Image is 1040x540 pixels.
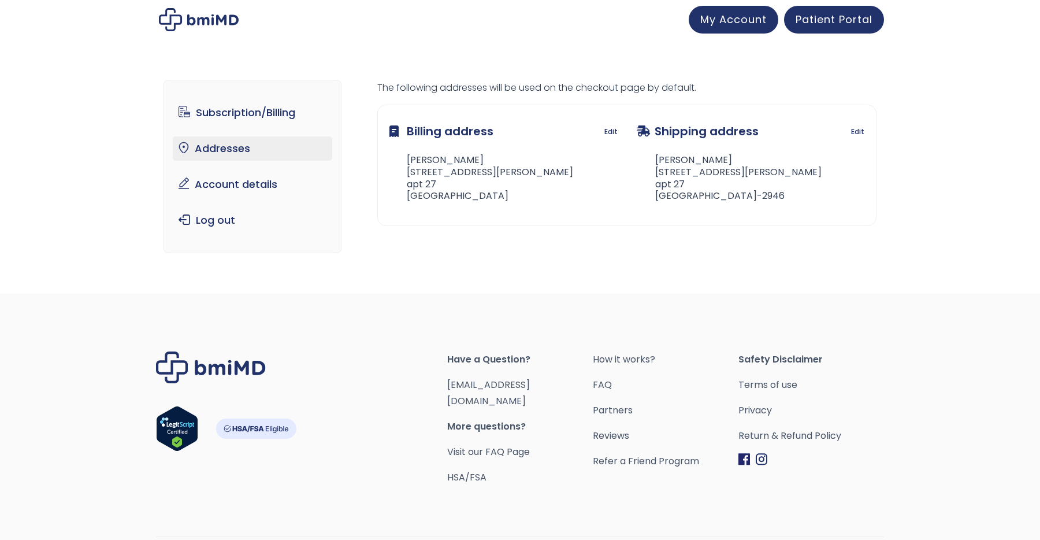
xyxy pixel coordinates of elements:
a: Refer a Friend Program [593,453,738,469]
span: Safety Disclaimer [738,352,884,368]
a: HSA/FSA [447,471,486,484]
a: Addresses [173,136,333,161]
address: [PERSON_NAME] [STREET_ADDRESS][PERSON_NAME] apt 27 [GEOGRAPHIC_DATA] [389,154,573,202]
a: Patient Portal [784,6,884,34]
a: Privacy [738,402,884,419]
a: Return & Refund Policy [738,428,884,444]
a: Account details [173,172,333,197]
span: My Account [700,12,767,27]
a: Edit [851,124,864,140]
nav: Account pages [164,80,342,253]
a: How it works? [593,352,738,368]
a: Terms of use [738,377,884,393]
p: The following addresses will be used on the checkout page by default. [377,80,876,96]
img: Instagram [756,453,767,465]
a: [EMAIL_ADDRESS][DOMAIN_NAME] [447,378,530,408]
img: Brand Logo [156,352,266,383]
h3: Billing address [389,117,493,146]
img: Facebook [738,453,750,465]
span: Patient Portal [796,12,872,27]
span: Have a Question? [447,352,593,368]
a: Subscription/Billing [173,101,333,125]
a: Log out [173,208,333,232]
h3: Shipping address [637,117,759,146]
address: [PERSON_NAME] [STREET_ADDRESS][PERSON_NAME] apt 27 [GEOGRAPHIC_DATA]-2946 [637,154,822,202]
a: My Account [689,6,778,34]
a: Reviews [593,428,738,444]
a: FAQ [593,377,738,393]
a: Edit [604,124,618,140]
a: Visit our FAQ Page [447,445,530,458]
span: More questions? [447,419,593,435]
img: Verify Approval for www.bmimd.com [156,406,198,452]
a: Verify LegitScript Approval for www.bmimd.com [156,406,198,457]
img: My account [159,8,239,31]
a: Partners [593,402,738,419]
img: HSA-FSA [216,419,296,439]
